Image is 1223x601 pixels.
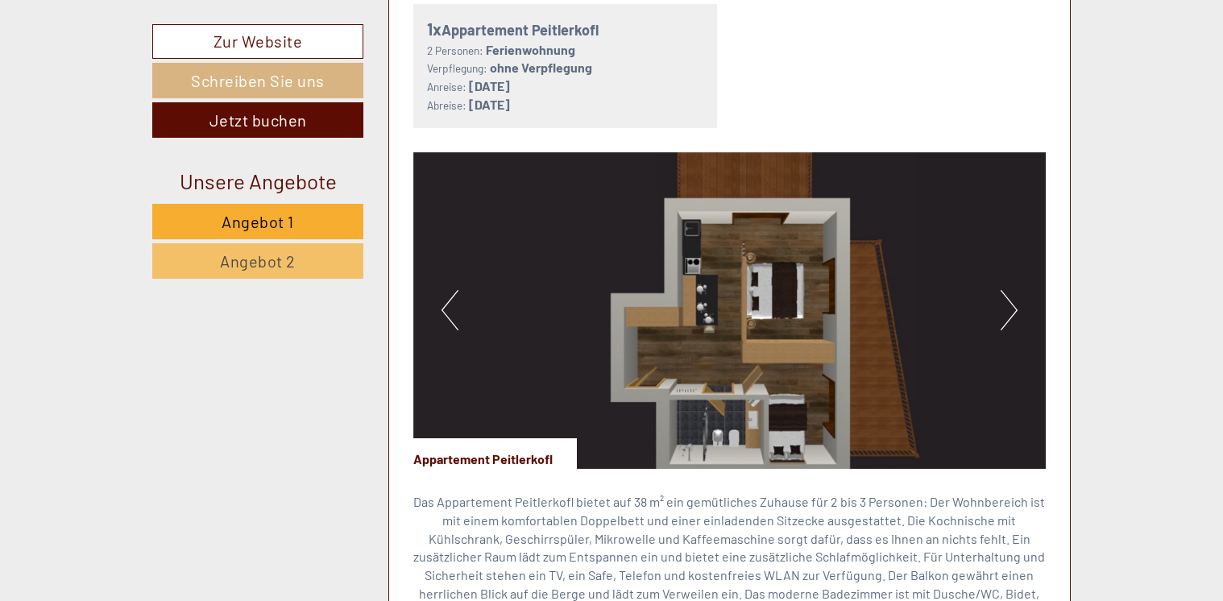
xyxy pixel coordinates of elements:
[427,61,487,75] small: Verpflegung:
[12,44,260,93] div: Guten Tag, wie können wir Ihnen helfen?
[427,44,483,57] small: 2 Personen:
[1001,290,1018,330] button: Next
[469,78,510,93] b: [DATE]
[427,80,466,93] small: Anreise:
[152,102,363,138] a: Jetzt buchen
[152,24,363,59] a: Zur Website
[24,78,252,89] small: 17:09
[283,12,351,39] div: Freitag
[427,19,442,39] b: 1x
[486,42,575,57] b: Ferienwohnung
[427,98,466,112] small: Abreise:
[24,47,252,60] div: Appartements & Wellness [PERSON_NAME]
[222,212,294,231] span: Angebot 1
[527,417,633,453] button: Senden
[413,152,1047,469] img: image
[469,97,510,112] b: [DATE]
[413,438,577,469] div: Appartement Peitlerkofl
[152,63,363,98] a: Schreiben Sie uns
[152,166,363,196] div: Unsere Angebote
[490,60,592,75] b: ohne Verpflegung
[427,18,704,41] div: Appartement Peitlerkofl
[442,290,458,330] button: Previous
[220,251,296,271] span: Angebot 2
